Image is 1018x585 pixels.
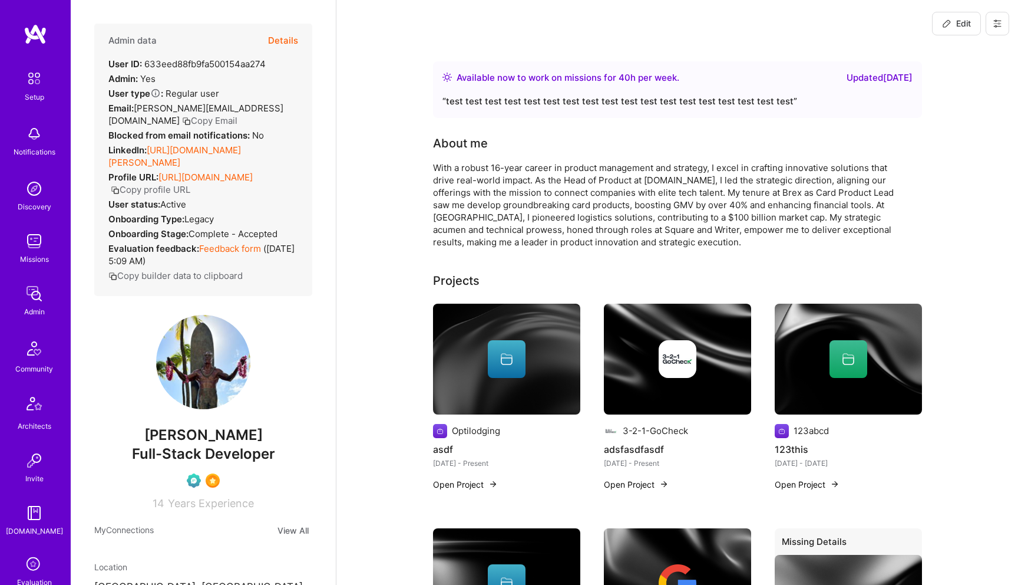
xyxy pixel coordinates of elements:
strong: User ID: [108,58,142,70]
strong: User status: [108,199,160,210]
img: Community [20,334,48,363]
button: Open Project [775,478,839,491]
img: cover [775,304,922,415]
a: Feedback form [199,243,261,254]
img: Evaluation Call Pending [187,474,201,488]
strong: LinkedIn: [108,144,147,156]
a: [URL][DOMAIN_NAME] [158,172,253,183]
h4: Admin data [108,35,157,46]
div: Missing Details [775,528,922,560]
div: Missions [20,253,49,265]
img: Architects [20,392,48,420]
div: [DATE] - Present [433,457,580,469]
img: logo [24,24,47,45]
div: [DOMAIN_NAME] [6,525,63,537]
span: 14 [153,497,164,510]
i: icon SelectionTeam [23,554,45,576]
img: Company logo [604,424,618,438]
button: Open Project [433,478,498,491]
h4: adsfasdfasdf [604,442,751,457]
button: View All [274,524,312,537]
h4: 123this [775,442,922,457]
img: Availability [442,73,452,82]
img: cover [433,304,580,415]
div: Optilodging [452,425,500,437]
img: arrow-right [659,479,669,489]
button: Copy profile URL [111,183,190,196]
span: Active [160,199,186,210]
div: [DATE] - Present [604,457,751,469]
div: Updated [DATE] [847,71,913,85]
i: icon Copy [111,186,120,195]
strong: Admin: [108,73,138,84]
img: Invite [22,449,46,472]
strong: User type : [108,88,163,99]
img: teamwork [22,229,46,253]
img: SelectionTeam [206,474,220,488]
i: icon Copy [182,117,191,126]
div: Setup [25,91,44,103]
span: Edit [942,18,971,29]
img: Company logo [775,424,789,438]
strong: Blocked from email notifications: [108,130,252,141]
span: Years Experience [168,497,254,510]
div: About me [433,134,488,152]
button: Edit [932,12,981,35]
div: Projects [433,272,480,290]
button: Details [268,24,298,58]
div: 123abcd [794,425,829,437]
img: Company logo [659,340,696,378]
div: [DATE] - [DATE] [775,457,922,469]
a: [URL][DOMAIN_NAME][PERSON_NAME] [108,144,241,168]
strong: Onboarding Type: [108,213,184,225]
span: [PERSON_NAME][EMAIL_ADDRESS][DOMAIN_NAME] [108,103,283,126]
div: No [108,129,264,142]
strong: Onboarding Stage: [108,228,189,239]
i: icon Copy [108,272,117,281]
button: Copy builder data to clipboard [108,270,243,282]
img: guide book [22,501,46,525]
img: discovery [22,177,46,201]
div: Regular user [108,87,219,100]
span: [PERSON_NAME] [94,426,312,444]
div: Location [94,561,312,573]
div: 633eed88fb9fa500154aa274 [108,58,266,70]
strong: Evaluation feedback: [108,243,199,254]
img: setup [22,66,47,91]
strong: Profile URL: [108,172,158,183]
div: Community [15,363,53,375]
img: Company logo [433,424,447,438]
img: User Avatar [156,315,250,409]
div: 3-2-1-GoCheck [623,425,688,437]
h4: asdf [433,442,580,457]
i: Help [150,88,161,98]
div: Architects [18,420,51,432]
span: legacy [184,213,214,225]
div: Discovery [18,201,51,213]
img: bell [22,122,46,146]
button: Copy Email [182,114,237,127]
img: arrow-right [830,479,839,489]
img: admin teamwork [22,282,46,305]
span: Complete - Accepted [189,228,277,239]
img: arrow-right [488,479,498,489]
div: With a robust 16-year career in product management and strategy, I excel in crafting innovative s... [433,162,904,248]
div: Invite [25,472,44,485]
div: Available now to work on missions for h per week . [457,71,679,85]
strong: Email: [108,103,134,114]
div: Admin [24,305,45,318]
div: “ test test test test test test test test test test test test test test test test test test ” [442,94,913,109]
span: My Connections [94,524,154,537]
div: Notifications [14,146,55,158]
span: Full-Stack Developer [132,445,275,462]
div: ( [DATE] 5:09 AM ) [108,242,298,267]
div: Yes [108,73,156,85]
img: cover [604,304,751,415]
button: Open Project [604,478,669,491]
span: 40 [619,72,630,83]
